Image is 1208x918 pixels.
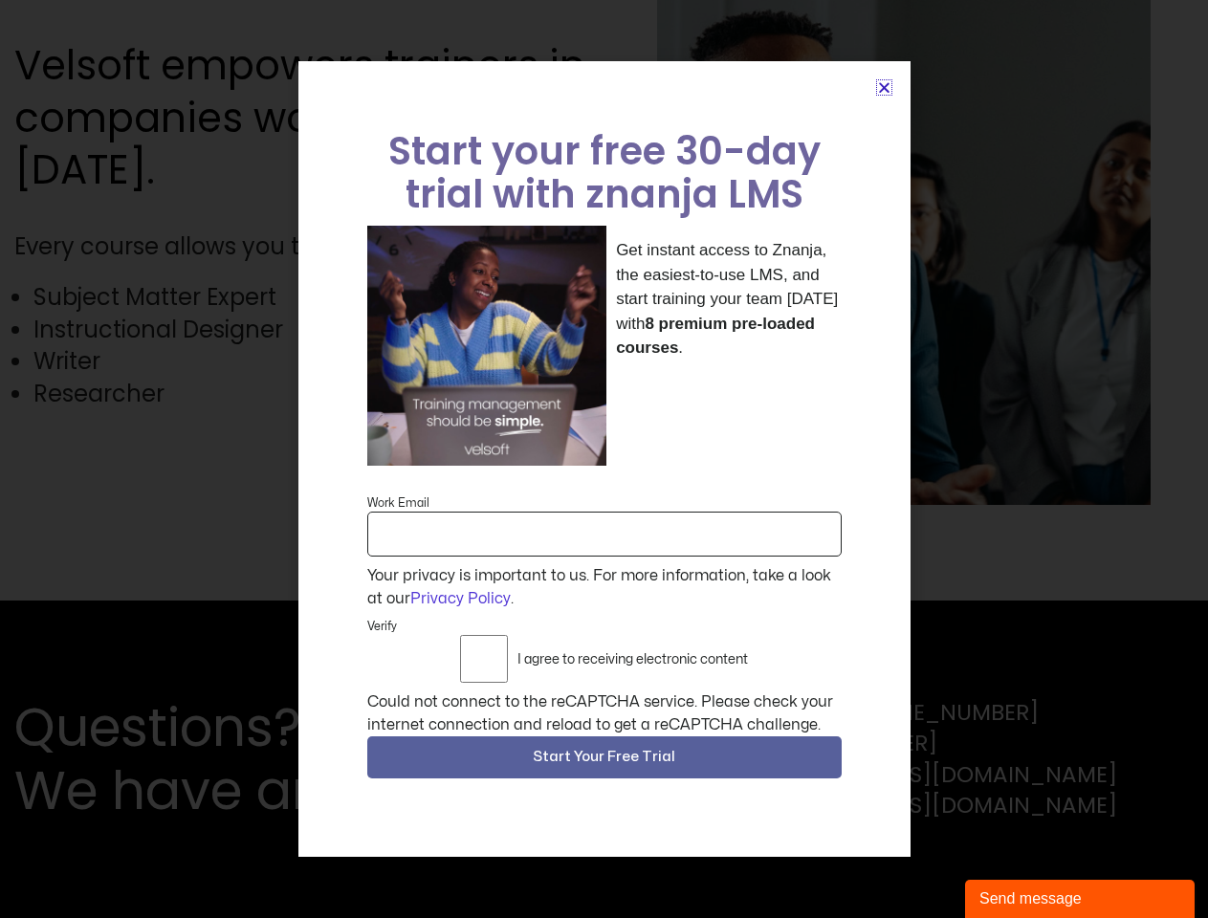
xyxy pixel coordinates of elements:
[364,564,844,610] div: Your privacy is important to us. For more information, take a look at our .
[367,618,397,635] label: Verify
[517,652,748,667] label: I agree to receiving electronic content
[616,238,841,361] p: Get instant access to Znanja, the easiest-to-use LMS, and start training your team [DATE] with .
[877,80,891,95] a: Close
[410,591,511,606] a: Privacy Policy
[616,315,815,358] strong: 8 premium pre-loaded courses
[367,130,842,216] h2: Start your free 30-day trial with znanja LMS
[965,876,1198,918] iframe: chat widget
[533,746,675,769] span: Start Your Free Trial
[367,494,429,512] label: Work Email
[367,690,842,736] div: Could not connect to the reCAPTCHA service. Please check your internet connection and reload to g...
[367,736,842,778] button: Start Your Free Trial
[367,226,607,466] img: a woman sitting at her laptop dancing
